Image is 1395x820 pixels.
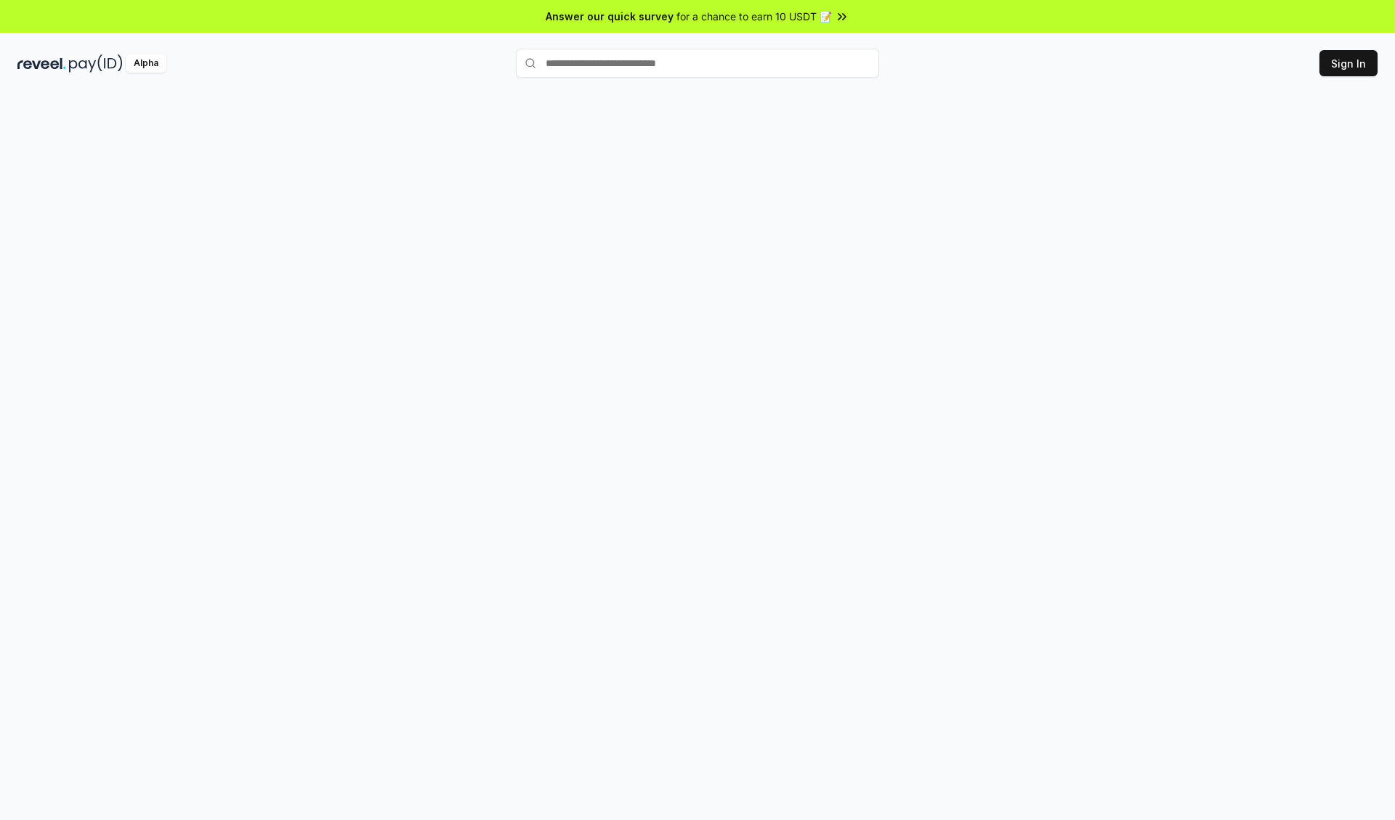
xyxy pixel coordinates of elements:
img: reveel_dark [17,54,66,73]
div: Alpha [126,54,166,73]
span: Answer our quick survey [546,9,674,24]
button: Sign In [1319,50,1378,76]
img: pay_id [69,54,123,73]
span: for a chance to earn 10 USDT 📝 [676,9,832,24]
